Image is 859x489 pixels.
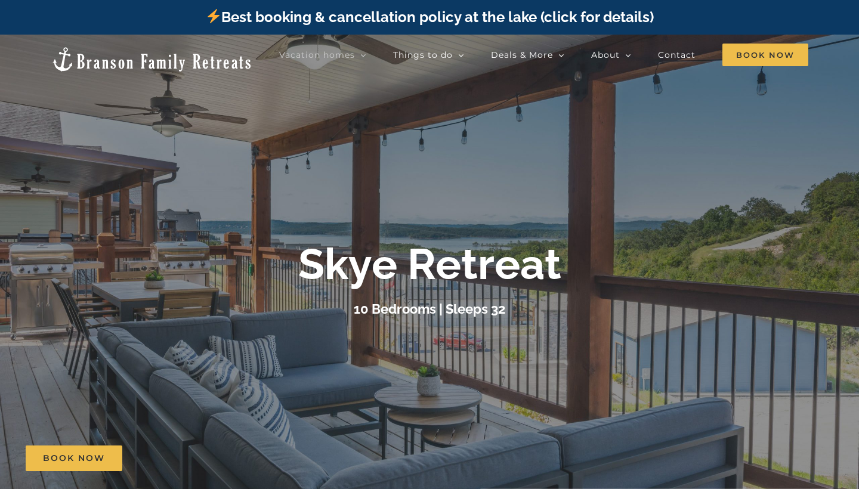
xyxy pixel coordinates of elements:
a: Vacation homes [279,43,366,67]
span: Book Now [722,44,808,66]
b: Skye Retreat [298,239,561,290]
span: Contact [658,51,696,59]
span: About [591,51,620,59]
h3: 10 Bedrooms | Sleeps 32 [354,301,505,317]
img: ⚡️ [206,9,221,23]
span: Book Now [43,453,105,463]
img: Branson Family Retreats Logo [51,46,253,73]
nav: Main Menu [279,43,808,67]
span: Vacation homes [279,51,355,59]
a: Contact [658,43,696,67]
span: Things to do [393,51,453,59]
a: About [591,43,631,67]
a: Book Now [26,445,122,471]
a: Best booking & cancellation policy at the lake (click for details) [205,8,654,26]
a: Things to do [393,43,464,67]
a: Deals & More [491,43,564,67]
span: Deals & More [491,51,553,59]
